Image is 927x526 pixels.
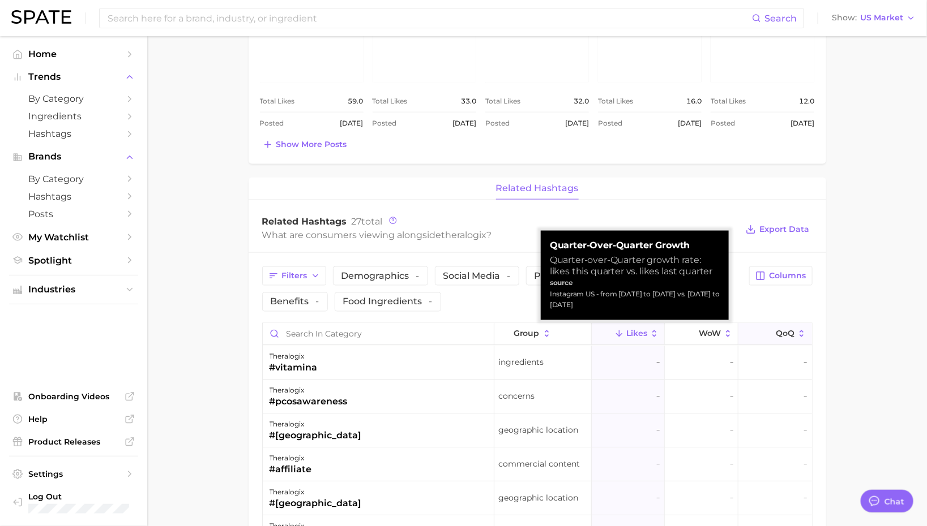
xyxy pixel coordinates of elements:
button: Export Data [743,222,812,238]
span: theralogix [442,230,487,240]
div: #pcosawareness [270,395,348,409]
span: Search [764,13,797,24]
button: ShowUS Market [829,11,919,25]
span: Food Ingredients [343,298,433,307]
span: Geographic location [498,424,578,437]
span: Social media [443,271,511,281]
span: Total Likes [485,94,520,108]
span: Total Likes [260,94,295,108]
span: Filters [282,271,307,281]
span: - [316,296,319,307]
span: [DATE] [565,117,589,130]
span: Hashtags [28,191,119,202]
span: - [729,390,734,403]
input: Search here for a brand, industry, or ingredient [106,8,752,28]
span: 12.0 [799,94,814,108]
span: Total Likes [598,94,633,108]
span: Posted [485,117,510,130]
span: - [429,296,433,307]
div: theralogix [270,384,348,398]
span: - [729,491,734,505]
div: theralogix [270,350,318,364]
span: by Category [28,93,119,104]
span: group [514,329,540,338]
span: Product format [535,271,620,281]
span: Brands [28,152,119,162]
span: - [729,458,734,471]
a: Hashtags [9,125,138,143]
span: Related Hashtags [262,216,347,227]
a: Product Releases [9,433,138,450]
span: Posted [711,117,735,130]
span: - [507,270,511,281]
a: by Category [9,170,138,188]
div: Quarter-over-Quarter growth rate: likes this quarter vs. likes last quarter [550,255,720,277]
span: Log Out [28,491,129,502]
button: Trends [9,68,138,85]
a: Ingredients [9,107,138,125]
span: - [804,390,808,403]
span: Geographic location [498,491,578,505]
span: Show more posts [276,140,347,149]
span: 33.0 [461,94,476,108]
span: Show [832,15,857,21]
span: Ingredients [28,111,119,122]
span: - [656,390,660,403]
span: [DATE] [452,117,476,130]
span: Hashtags [28,128,119,139]
span: Posted [260,117,284,130]
span: Demographics [341,271,420,281]
a: My Watchlist [9,228,138,246]
a: Hashtags [9,188,138,205]
span: by Category [28,174,119,184]
span: Total Likes [373,94,408,108]
a: Log out. Currently logged in with e-mail raj@netrush.com. [9,488,138,518]
span: Home [28,49,119,59]
span: Posts [28,209,119,219]
button: Likes [592,324,665,346]
span: 16.0 [686,94,702,108]
span: 32.0 [574,94,589,108]
a: Help [9,411,138,428]
span: - [804,458,808,471]
span: [DATE] [678,117,702,130]
span: QoQ [776,329,794,338]
span: Commercial content [498,458,580,471]
span: - [729,424,734,437]
span: Settings [28,469,119,479]
div: #vitamina [270,361,318,375]
button: group [494,324,592,346]
span: - [804,491,808,505]
span: US Market [860,15,903,21]
button: Filters [262,266,326,286]
span: Benefits [271,298,319,307]
input: Search in category [263,324,494,345]
strong: source [550,278,573,287]
a: Onboarding Videos [9,388,138,405]
div: #[GEOGRAPHIC_DATA] [270,497,362,511]
span: Onboarding Videos [28,391,119,402]
span: - [656,491,660,505]
span: - [656,458,660,471]
span: Total Likes [711,94,746,108]
span: Help [28,414,119,424]
span: Ingredients [498,356,544,369]
span: My Watchlist [28,232,119,243]
span: Posted [373,117,397,130]
div: What are consumers viewing alongside ? [262,227,738,243]
span: Trends [28,72,119,82]
span: - [729,356,734,369]
span: 59.0 [348,94,364,108]
span: Related Hashtags [496,183,579,193]
div: theralogix [270,418,362,432]
button: WoW [665,324,738,346]
button: Columns [749,266,812,286]
span: Product Releases [28,437,119,447]
span: 27 [352,216,362,227]
span: [DATE] [791,117,814,130]
a: Spotlight [9,252,138,269]
a: by Category [9,90,138,107]
button: Brands [9,148,138,165]
span: WoW [699,329,721,338]
span: - [804,356,808,369]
